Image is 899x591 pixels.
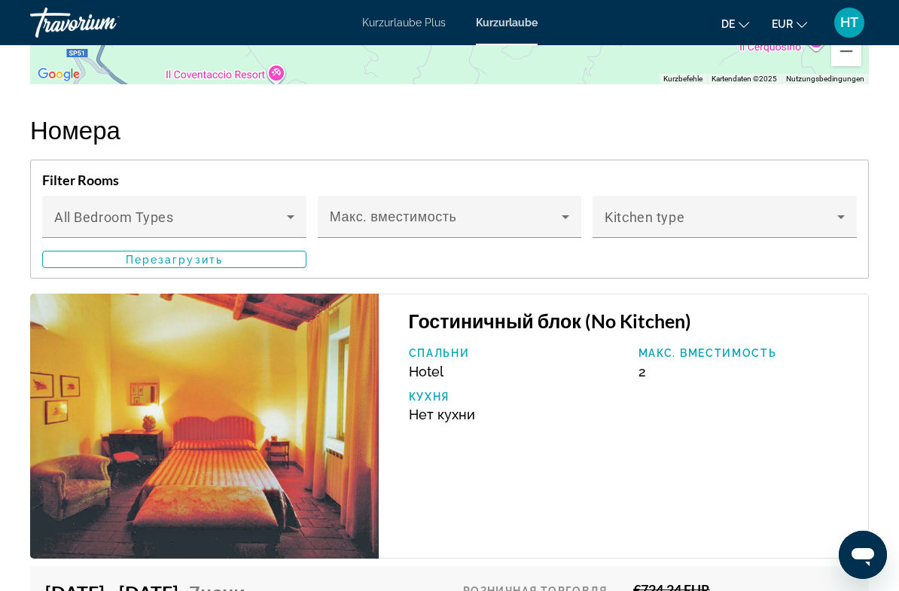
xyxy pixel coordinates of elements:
h2: Номера [30,114,869,145]
span: Нет кухни [409,407,475,422]
span: Перезагрузить [126,254,223,266]
p: Кухня [409,391,623,403]
font: EUR [772,18,793,30]
a: Nutzungsbedingungen (wird in neuem Tab geöffnet) [786,75,864,83]
h4: Filter Rooms [42,172,857,188]
img: Google [34,65,84,84]
span: 2 [638,364,646,379]
a: Kurzurlaube Plus [362,17,446,29]
button: Перезагрузить [42,251,306,268]
img: 5739I01X.jpg [30,294,379,559]
span: Hotel [409,364,443,379]
button: Benutzermenü [830,7,869,38]
button: Währung ändern [772,13,807,35]
h3: Гостиничный блок (No Kitchen) [409,309,854,332]
p: Макс. вместимость [638,347,853,359]
a: Travorium [30,3,181,42]
span: Макс. вместимость [330,209,457,224]
span: Kitchen type [605,209,684,225]
p: Спальни [409,347,623,359]
a: Kurzurlaube [476,17,538,29]
a: Dieses Gebiet in Google Maps öffnen (in neuem Fenster) [34,65,84,84]
font: HT [840,14,858,30]
button: Kurzbefehle [663,74,702,84]
span: Kartendaten ©2025 [712,75,777,83]
button: Verkleinern [831,36,861,66]
button: Sprache ändern [721,13,749,35]
iframe: Schaltfläche zum Öffnen des Messaging-Fensters [839,531,887,579]
font: de [721,18,735,30]
span: All Bedroom Types [54,209,174,225]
